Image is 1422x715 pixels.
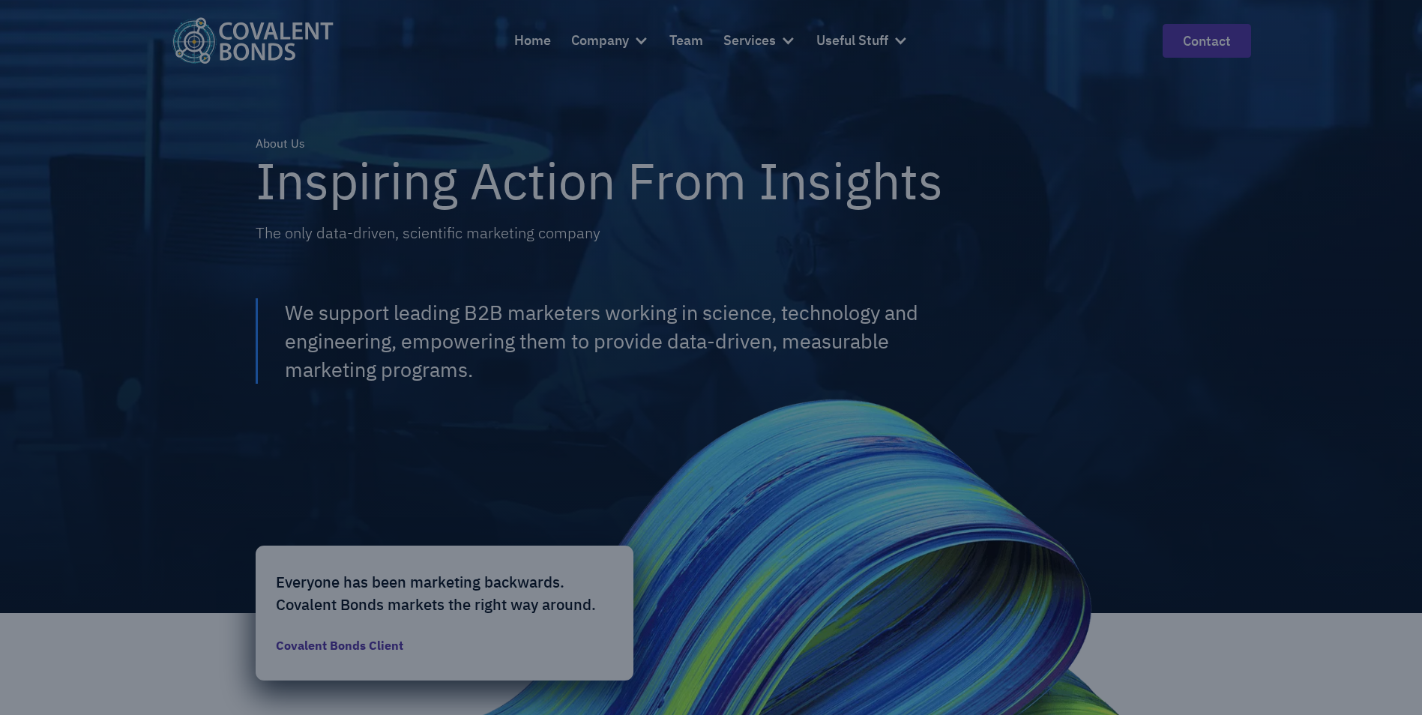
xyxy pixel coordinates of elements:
h1: Inspiring Action From Insights [256,153,943,208]
p: Everyone has been marketing backwards. Covalent Bonds markets the right way around. [276,571,613,617]
div: Company [571,30,629,52]
a: contact [1163,24,1251,58]
a: Home [514,20,551,61]
img: Covalent Bonds White / Teal Logo [172,17,334,63]
div: Services [723,20,796,61]
div: Covalent Bonds Client [276,636,403,654]
a: home [172,17,334,63]
a: Team [669,20,703,61]
div: Useful Stuff [816,20,909,61]
div: The only data-driven, scientific marketing company [256,222,600,244]
div: Useful Stuff [816,30,888,52]
div: About Us [256,135,305,153]
div: We support leading B2B marketers working in science, technology and engineering, empowering them ... [285,298,984,383]
div: Home [514,30,551,52]
div: Company [571,20,649,61]
div: Services [723,30,776,52]
div: Team [669,30,703,52]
